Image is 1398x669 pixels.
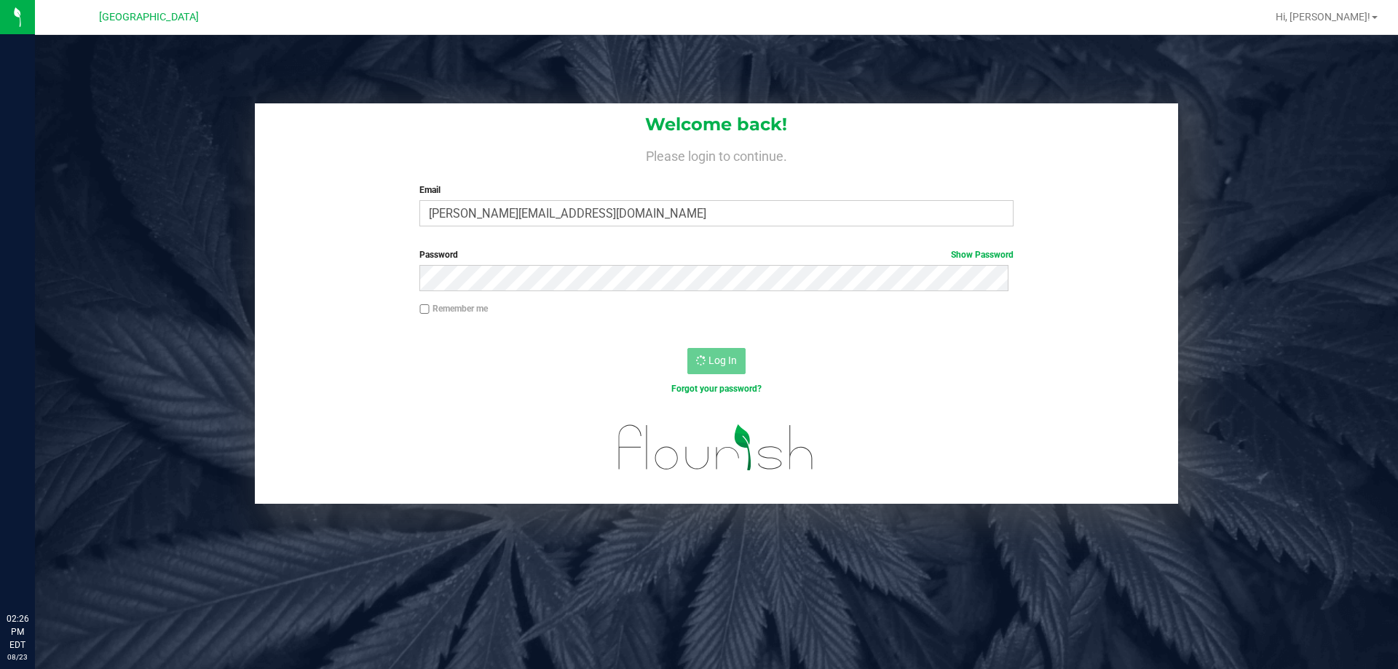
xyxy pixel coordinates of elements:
[951,250,1014,260] a: Show Password
[671,384,762,394] a: Forgot your password?
[99,11,199,23] span: [GEOGRAPHIC_DATA]
[1276,11,1370,23] span: Hi, [PERSON_NAME]!
[7,612,28,652] p: 02:26 PM EDT
[255,115,1178,134] h1: Welcome back!
[419,302,488,315] label: Remember me
[419,250,458,260] span: Password
[419,183,1013,197] label: Email
[708,355,737,366] span: Log In
[419,304,430,314] input: Remember me
[7,652,28,662] p: 08/23
[687,348,746,374] button: Log In
[601,411,832,485] img: flourish_logo.svg
[255,146,1178,163] h4: Please login to continue.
